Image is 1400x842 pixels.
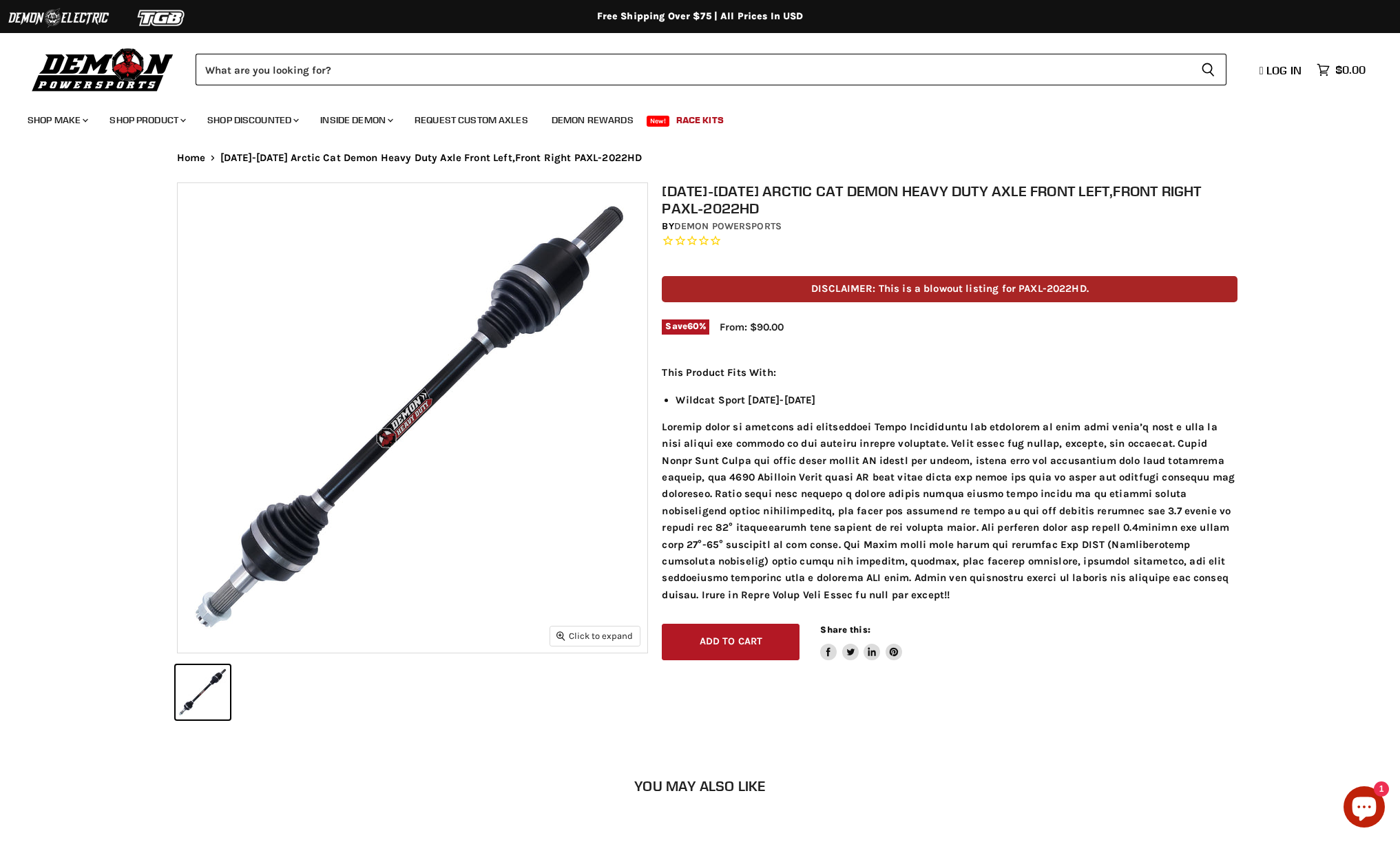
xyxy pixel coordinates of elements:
[310,106,401,134] a: Inside Demon
[1339,786,1389,831] inbox-online-store-chat: Shopify online store chat
[676,392,1237,408] li: Wildcat Sport [DATE]-[DATE]
[176,665,230,719] button: 2015-2019 Arctic Cat Demon Heavy Duty Axle Front Left,Front Right PAXL-2022HD thumbnail
[177,778,1224,794] h2: You may also like
[541,106,644,134] a: Demon Rewards
[1335,63,1366,76] span: $0.00
[556,631,633,641] span: Click to expand
[662,319,709,335] span: Save %
[1253,64,1310,76] a: Log in
[662,219,1237,234] div: by
[700,635,763,647] span: Add to cart
[197,106,307,134] a: Shop Discounted
[674,220,782,232] a: Demon Powersports
[662,364,1237,603] div: Loremip dolor si ametcons adi elitseddoei Tempo Incididuntu lab etdolorem al enim admi venia’q no...
[687,321,699,331] span: 60
[177,152,206,164] a: Home
[647,116,670,127] span: New!
[1266,63,1302,77] span: Log in
[7,5,110,31] img: Demon Electric Logo 2
[196,54,1226,85] form: Product
[149,152,1251,164] nav: Breadcrumbs
[178,183,647,653] img: 2015-2019 Arctic Cat Demon Heavy Duty Axle Front Left,Front Right PAXL-2022HD
[17,101,1362,134] ul: Main menu
[666,106,734,134] a: Race Kits
[662,624,800,660] button: Add to cart
[662,276,1237,302] p: DISCLAIMER: This is a blowout listing for PAXL-2022HD.
[220,152,642,164] span: [DATE]-[DATE] Arctic Cat Demon Heavy Duty Axle Front Left,Front Right PAXL-2022HD
[550,627,640,645] button: Click to expand
[720,321,784,333] span: From: $90.00
[110,5,213,31] img: TGB Logo 2
[662,364,1237,381] p: This Product Fits With:
[1310,60,1372,80] a: $0.00
[196,54,1190,85] input: Search
[820,624,902,660] aside: Share this:
[99,106,194,134] a: Shop Product
[1190,54,1226,85] button: Search
[662,182,1237,217] h1: [DATE]-[DATE] Arctic Cat Demon Heavy Duty Axle Front Left,Front Right PAXL-2022HD
[662,234,1237,249] span: Rated 0.0 out of 5 stars 0 reviews
[149,10,1251,23] div: Free Shipping Over $75 | All Prices In USD
[17,106,96,134] a: Shop Make
[28,45,178,94] img: Demon Powersports
[820,624,870,635] span: Share this:
[404,106,539,134] a: Request Custom Axles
